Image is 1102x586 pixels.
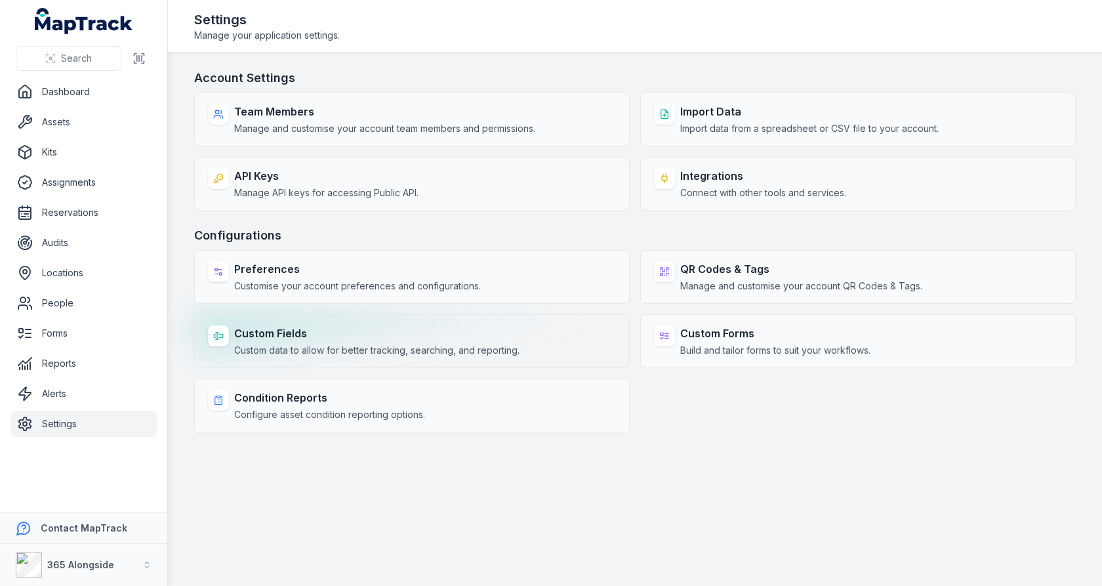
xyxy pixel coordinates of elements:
[680,104,939,119] strong: Import Data
[680,122,939,135] span: Import data from a spreadsheet or CSV file to your account.
[194,250,630,304] a: PreferencesCustomise your account preferences and configurations.
[234,325,520,341] strong: Custom Fields
[10,411,157,437] a: Settings
[680,325,870,341] strong: Custom Forms
[41,522,127,534] strong: Contact MapTrack
[194,226,1076,245] h3: Configurations
[10,230,157,256] a: Audits
[640,157,1076,211] a: IntegrationsConnect with other tools and services.
[680,280,922,293] span: Manage and customise your account QR Codes & Tags.
[234,261,481,277] strong: Preferences
[680,344,870,357] span: Build and tailor forms to suit your workflows.
[10,381,157,407] a: Alerts
[234,344,520,357] span: Custom data to allow for better tracking, searching, and reporting.
[234,122,535,135] span: Manage and customise your account team members and permissions.
[640,93,1076,146] a: Import DataImport data from a spreadsheet or CSV file to your account.
[680,186,846,199] span: Connect with other tools and services.
[194,157,630,211] a: API KeysManage API keys for accessing Public API.
[194,10,340,29] h2: Settings
[234,168,418,184] strong: API Keys
[234,390,425,406] strong: Condition Reports
[10,350,157,377] a: Reports
[640,250,1076,304] a: QR Codes & TagsManage and customise your account QR Codes & Tags.
[35,8,133,34] a: MapTrack
[10,109,157,135] a: Assets
[680,168,846,184] strong: Integrations
[10,290,157,316] a: People
[680,261,922,277] strong: QR Codes & Tags
[10,260,157,286] a: Locations
[234,280,481,293] span: Customise your account preferences and configurations.
[10,199,157,226] a: Reservations
[194,93,630,146] a: Team MembersManage and customise your account team members and permissions.
[234,186,418,199] span: Manage API keys for accessing Public API.
[47,559,114,570] strong: 365 Alongside
[234,104,535,119] strong: Team Members
[16,46,121,71] button: Search
[194,379,630,432] a: Condition ReportsConfigure asset condition reporting options.
[10,320,157,346] a: Forms
[640,314,1076,368] a: Custom FormsBuild and tailor forms to suit your workflows.
[61,52,92,65] span: Search
[194,314,630,368] a: Custom FieldsCustom data to allow for better tracking, searching, and reporting.
[10,79,157,105] a: Dashboard
[10,139,157,165] a: Kits
[10,169,157,196] a: Assignments
[194,29,340,42] span: Manage your application settings.
[194,69,1076,87] h3: Account Settings
[234,408,425,421] span: Configure asset condition reporting options.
